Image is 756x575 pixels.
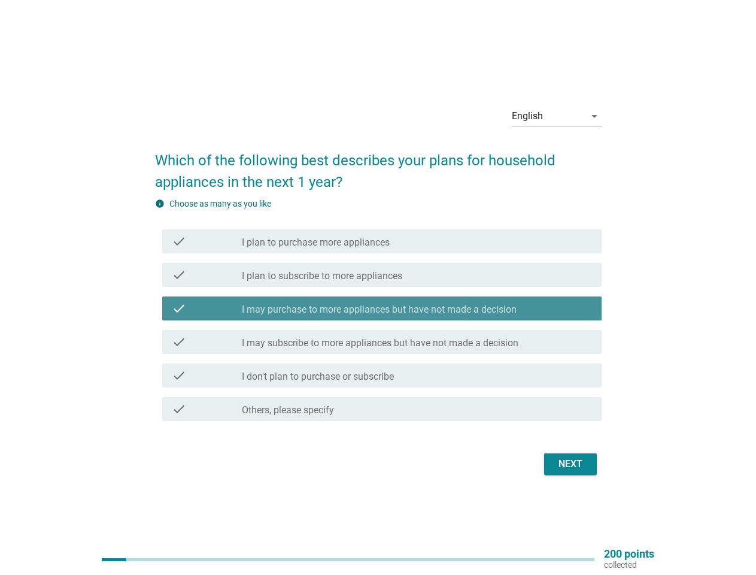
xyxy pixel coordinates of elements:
i: check [172,368,186,383]
label: Others, please specify [242,404,334,416]
label: I plan to subscribe to more appliances [242,270,402,282]
i: info [155,199,165,208]
i: arrow_drop_down [587,109,602,123]
label: I plan to purchase more appliances [242,237,390,249]
i: check [172,301,186,316]
p: collected [604,559,654,570]
label: I don't plan to purchase or subscribe [242,371,394,383]
i: check [172,335,186,349]
i: check [172,402,186,416]
div: English [512,111,543,122]
div: Next [554,457,587,471]
p: 200 points [604,549,654,559]
h2: Which of the following best describes your plans for household appliances in the next 1 year? [155,138,602,193]
label: I may purchase to more appliances but have not made a decision [242,304,517,316]
i: check [172,234,186,249]
button: Next [544,453,597,475]
label: Choose as many as you like [169,199,271,208]
label: I may subscribe to more appliances but have not made a decision [242,337,518,349]
i: check [172,268,186,282]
